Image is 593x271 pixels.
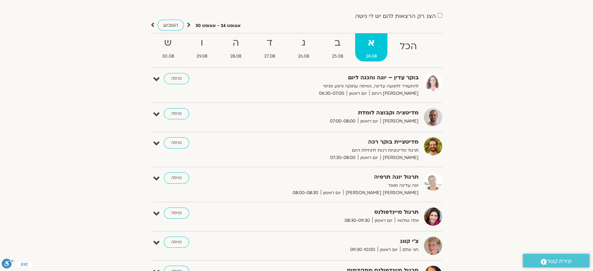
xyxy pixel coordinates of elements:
a: יצירת קשר [523,254,589,267]
span: 07:00-08:00 [327,118,358,125]
strong: הכל [389,39,427,54]
span: 06:30-07:00 [317,90,347,97]
span: [PERSON_NAME] רוחם [369,90,419,97]
span: 29.08 [186,53,218,60]
span: אלה טולנאי [395,217,419,224]
a: כניסה [164,237,189,248]
strong: ה [220,35,252,51]
strong: צ'י קונג [247,237,419,246]
strong: ו [186,35,218,51]
a: השבוע [158,20,184,31]
span: 07:30-08:00 [328,154,358,161]
span: 24.08 [355,53,387,60]
p: להתעורר לתנועה עדינה, נשימה עמוקה ורוגע פנימי [247,82,419,90]
span: יום ראשון [358,154,380,161]
span: חני שלם [400,246,419,253]
span: יום ראשון [347,90,369,97]
span: השבוע [163,22,178,28]
strong: ג [287,35,320,51]
span: [PERSON_NAME] [PERSON_NAME] [343,189,419,197]
p: תרגול מדיטציות רכות לתחילת היום [247,147,419,154]
span: [PERSON_NAME] [380,154,419,161]
strong: א [355,35,387,51]
span: 27.08 [254,53,286,60]
span: 09:30-10:00 [348,246,378,253]
strong: ש [152,35,185,51]
strong: מדיטציית בוקר רכה [247,137,419,147]
span: 30.08 [152,53,185,60]
a: כניסה [164,108,189,119]
strong: ב [321,35,354,51]
strong: בוקר עדין – יוגה והכנה ליום [247,73,419,82]
span: 08:00-08:30 [290,189,321,197]
a: א24.08 [355,33,387,61]
a: כניסה [164,137,189,148]
a: ג26.08 [287,33,320,61]
span: יום ראשון [358,118,380,125]
a: ד27.08 [254,33,286,61]
a: ה28.08 [220,33,252,61]
strong: תרגול יוגה תרפיה [247,172,419,182]
a: הכל [389,33,427,61]
a: כניסה [164,207,189,219]
a: כניסה [164,73,189,84]
strong: תרגול מיינדפולנס [247,207,419,217]
a: ו29.08 [186,33,218,61]
span: 28.08 [220,53,252,60]
span: 08:30-09:30 [342,217,372,224]
label: הצג רק הרצאות להם יש לי גישה [355,13,436,19]
p: יוגה עדינה מאוד [247,182,419,189]
strong: ד [254,35,286,51]
span: יום ראשון [378,246,400,253]
span: יום ראשון [321,189,343,197]
span: 26.08 [287,53,320,60]
span: [PERSON_NAME] [380,118,419,125]
a: כניסה [164,172,189,184]
p: אוגוסט 24 - אוגוסט 30 [195,22,241,29]
span: יצירת קשר [547,257,572,266]
a: ב25.08 [321,33,354,61]
strong: מדיטציה וקבוצה לומדת [247,108,419,118]
a: ש30.08 [152,33,185,61]
span: יום ראשון [372,217,395,224]
span: 25.08 [321,53,354,60]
